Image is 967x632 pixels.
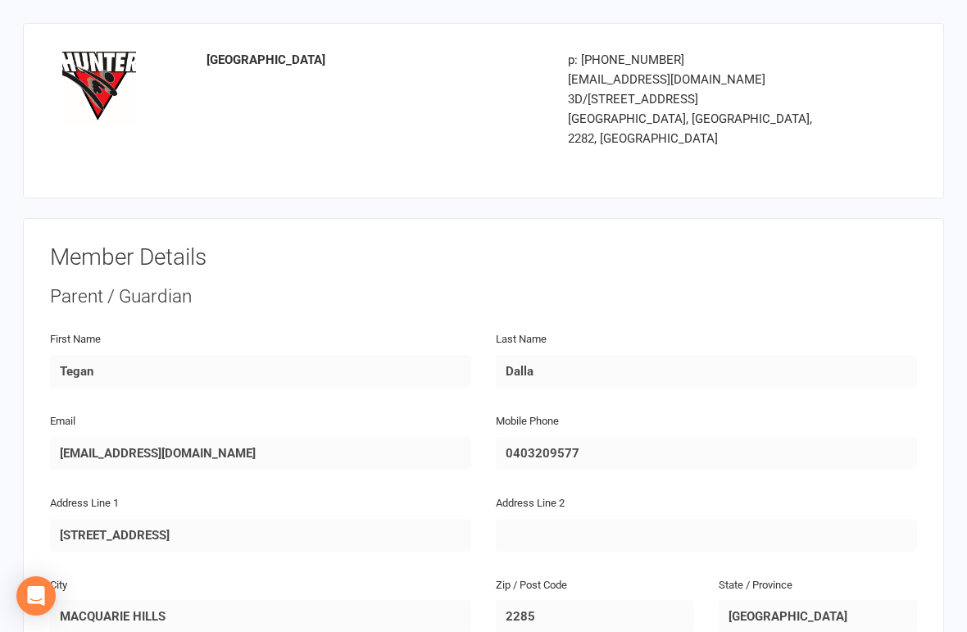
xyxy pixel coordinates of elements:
div: Open Intercom Messenger [16,576,56,616]
label: State / Province [719,577,792,594]
h3: Member Details [50,245,917,271]
label: Address Line 2 [496,495,565,512]
div: [GEOGRAPHIC_DATA], [GEOGRAPHIC_DATA], 2282, [GEOGRAPHIC_DATA] [568,109,833,148]
label: Email [50,413,75,430]
div: [EMAIL_ADDRESS][DOMAIN_NAME] [568,70,833,89]
label: Last Name [496,331,547,348]
label: Zip / Post Code [496,577,567,594]
label: First Name [50,331,101,348]
img: logo.png [62,50,136,124]
label: Mobile Phone [496,413,559,430]
label: Address Line 1 [50,495,119,512]
div: p: [PHONE_NUMBER] [568,50,833,70]
strong: [GEOGRAPHIC_DATA] [207,52,325,67]
label: City [50,577,67,594]
div: Parent / Guardian [50,284,917,310]
div: 3D/[STREET_ADDRESS] [568,89,833,109]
